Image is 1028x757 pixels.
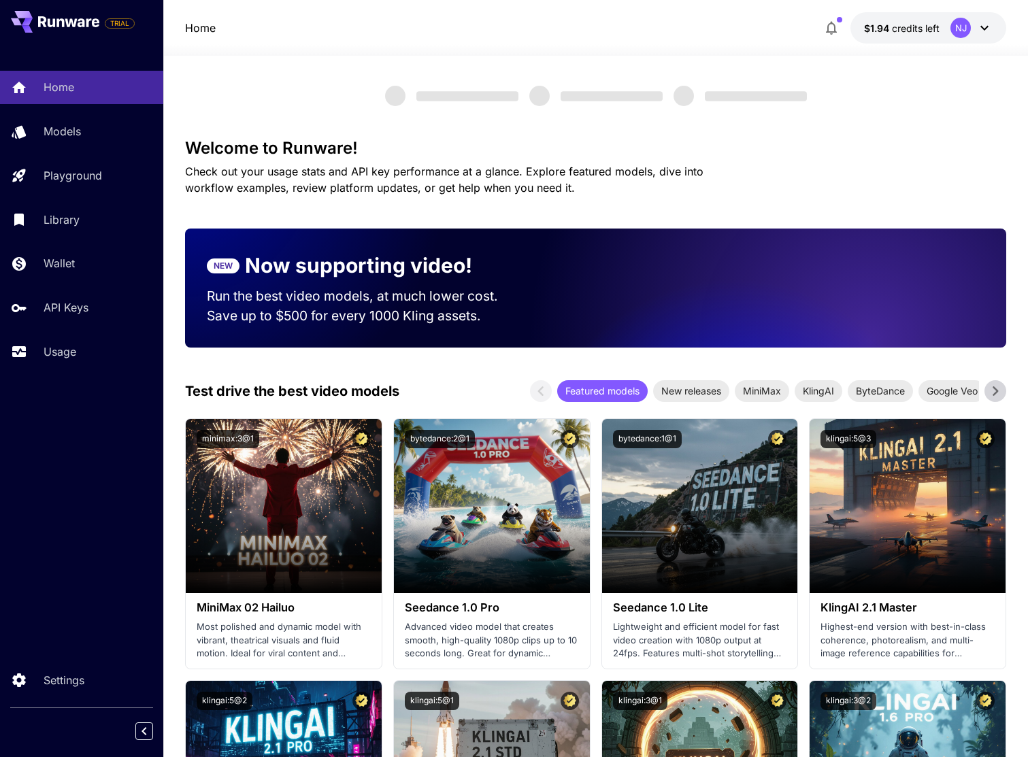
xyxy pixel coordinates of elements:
span: MiniMax [735,384,789,398]
button: klingai:3@1 [613,692,667,710]
p: Settings [44,672,84,688]
button: Collapse sidebar [135,722,153,740]
button: Certified Model – Vetted for best performance and includes a commercial license. [768,430,786,448]
p: NEW [214,260,233,272]
span: Check out your usage stats and API key performance at a glance. Explore featured models, dive int... [185,165,703,195]
h3: Seedance 1.0 Lite [613,601,787,614]
h3: KlingAI 2.1 Master [820,601,995,614]
p: Usage [44,343,76,360]
div: ByteDance [848,380,913,402]
button: bytedance:1@1 [613,430,682,448]
button: klingai:5@1 [405,692,459,710]
p: Library [44,212,80,228]
button: Certified Model – Vetted for best performance and includes a commercial license. [561,430,579,448]
span: Google Veo [918,384,986,398]
button: Certified Model – Vetted for best performance and includes a commercial license. [976,692,995,710]
div: New releases [653,380,729,402]
span: Add your payment card to enable full platform functionality. [105,15,135,31]
img: alt [394,419,590,593]
button: Certified Model – Vetted for best performance and includes a commercial license. [561,692,579,710]
button: Certified Model – Vetted for best performance and includes a commercial license. [976,430,995,448]
span: New releases [653,384,729,398]
button: klingai:5@3 [820,430,876,448]
div: Collapse sidebar [146,719,163,743]
p: Most polished and dynamic model with vibrant, theatrical visuals and fluid motion. Ideal for vira... [197,620,371,660]
button: Certified Model – Vetted for best performance and includes a commercial license. [352,692,371,710]
span: KlingAI [795,384,842,398]
div: Google Veo [918,380,986,402]
span: Featured models [557,384,648,398]
a: Home [185,20,216,36]
p: Home [44,79,74,95]
div: NJ [950,18,971,38]
nav: breadcrumb [185,20,216,36]
p: Advanced video model that creates smooth, high-quality 1080p clips up to 10 seconds long. Great f... [405,620,579,660]
div: KlingAI [795,380,842,402]
p: Highest-end version with best-in-class coherence, photorealism, and multi-image reference capabil... [820,620,995,660]
p: Now supporting video! [245,250,472,281]
button: Certified Model – Vetted for best performance and includes a commercial license. [768,692,786,710]
p: Playground [44,167,102,184]
p: Wallet [44,255,75,271]
p: Save up to $500 for every 1000 Kling assets. [207,306,524,326]
span: $1.94 [864,22,892,34]
p: Models [44,123,81,139]
span: TRIAL [105,18,134,29]
h3: MiniMax 02 Hailuo [197,601,371,614]
div: $1.9375 [864,21,940,35]
button: $1.9375NJ [850,12,1006,44]
button: klingai:5@2 [197,692,252,710]
img: alt [186,419,382,593]
button: minimax:3@1 [197,430,259,448]
p: Lightweight and efficient model for fast video creation with 1080p output at 24fps. Features mult... [613,620,787,660]
p: API Keys [44,299,88,316]
h3: Welcome to Runware! [185,139,1006,158]
p: Test drive the best video models [185,381,399,401]
div: Featured models [557,380,648,402]
button: bytedance:2@1 [405,430,475,448]
span: ByteDance [848,384,913,398]
p: Run the best video models, at much lower cost. [207,286,524,306]
button: Certified Model – Vetted for best performance and includes a commercial license. [352,430,371,448]
span: credits left [892,22,940,34]
button: klingai:3@2 [820,692,876,710]
img: alt [810,419,1006,593]
img: alt [602,419,798,593]
div: MiniMax [735,380,789,402]
h3: Seedance 1.0 Pro [405,601,579,614]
